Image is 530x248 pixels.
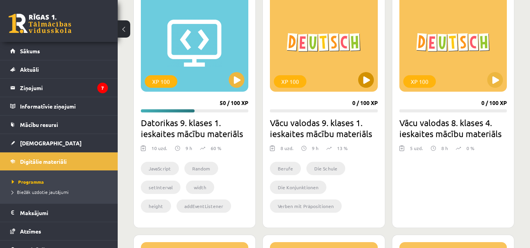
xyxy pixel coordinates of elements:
a: Mācību resursi [10,116,108,134]
a: Rīgas 1. Tālmācības vidusskola [9,14,71,33]
p: 9 h [312,145,319,152]
span: Mācību resursi [20,121,58,128]
a: Ziņojumi7 [10,79,108,97]
div: 5 uzd. [410,145,423,156]
li: setInterval [141,181,180,194]
span: [DEMOGRAPHIC_DATA] [20,139,82,147]
i: 7 [97,83,108,93]
div: 8 uzd. [280,145,293,156]
a: Atzīmes [10,222,108,240]
h2: Datorikas 9. klases 1. ieskaites mācību materiāls [141,117,248,139]
li: Random [184,162,218,175]
li: Die Konjunktionen [270,181,326,194]
a: Biežāk uzdotie jautājumi [12,188,110,196]
span: Digitālie materiāli [20,158,67,165]
li: addEventListener [177,199,231,213]
span: Biežāk uzdotie jautājumi [12,189,69,195]
span: Programma [12,179,44,185]
li: height [141,199,171,213]
p: 9 h [186,145,192,152]
p: 60 % [211,145,221,152]
p: 0 % [466,145,474,152]
p: 13 % [337,145,348,152]
li: JavaScript [141,162,179,175]
div: 10 uzd. [151,145,167,156]
a: Aktuāli [10,60,108,78]
span: Sākums [20,47,40,54]
div: XP 100 [274,75,306,88]
a: Sākums [10,42,108,60]
div: XP 100 [145,75,177,88]
a: Digitālie materiāli [10,152,108,170]
h2: Vācu valodas 9. klases 1. ieskaites mācību materiāls [270,117,377,139]
p: 8 h [441,145,448,152]
span: Atzīmes [20,228,41,235]
li: Die Schule [306,162,345,175]
a: Maksājumi [10,204,108,222]
a: Informatīvie ziņojumi [10,97,108,115]
li: Berufe [270,162,301,175]
legend: Maksājumi [20,204,108,222]
h2: Vācu valodas 8. klases 4. ieskaites mācību materiāls [399,117,507,139]
li: Verben mit Präpositionen [270,199,342,213]
a: [DEMOGRAPHIC_DATA] [10,134,108,152]
legend: Informatīvie ziņojumi [20,97,108,115]
a: Programma [12,178,110,185]
span: Aktuāli [20,66,39,73]
li: width [186,181,214,194]
legend: Ziņojumi [20,79,108,97]
div: XP 100 [403,75,436,88]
